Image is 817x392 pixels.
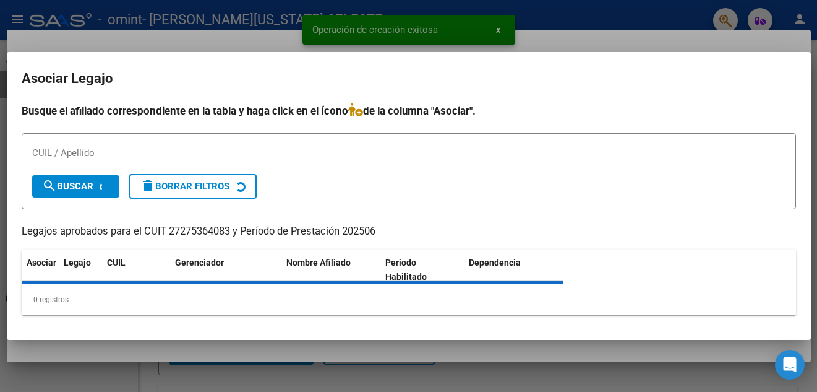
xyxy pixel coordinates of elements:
[64,258,91,268] span: Legajo
[22,67,796,90] h2: Asociar Legajo
[170,250,281,290] datatable-header-cell: Gerenciador
[775,350,805,380] div: Open Intercom Messenger
[22,103,796,119] h4: Busque el afiliado correspondiente en la tabla y haga click en el ícono de la columna "Asociar".
[286,258,351,268] span: Nombre Afiliado
[32,175,119,198] button: Buscar
[22,224,796,240] p: Legajos aprobados para el CUIT 27275364083 y Período de Prestación 202506
[27,258,56,268] span: Asociar
[140,178,155,193] mat-icon: delete
[380,250,464,290] datatable-header-cell: Periodo Habilitado
[385,258,427,282] span: Periodo Habilitado
[140,181,229,192] span: Borrar Filtros
[22,250,59,290] datatable-header-cell: Asociar
[102,250,170,290] datatable-header-cell: CUIL
[42,181,93,192] span: Buscar
[42,178,57,193] mat-icon: search
[129,174,257,199] button: Borrar Filtros
[107,258,126,268] span: CUIL
[175,258,224,268] span: Gerenciador
[464,250,563,290] datatable-header-cell: Dependencia
[469,258,521,268] span: Dependencia
[281,250,381,290] datatable-header-cell: Nombre Afiliado
[59,250,102,290] datatable-header-cell: Legajo
[22,284,796,315] div: 0 registros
